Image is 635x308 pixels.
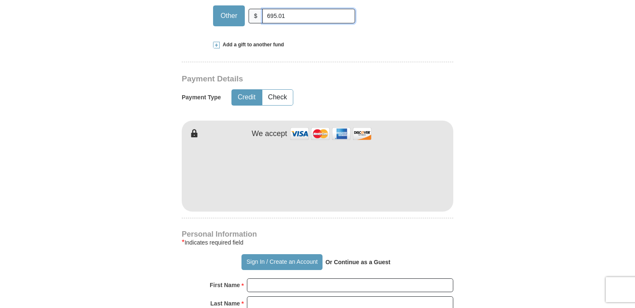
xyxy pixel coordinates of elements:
h3: Payment Details [182,74,395,84]
h5: Payment Type [182,94,221,101]
span: $ [249,9,263,23]
h4: Personal Information [182,231,453,237]
img: credit cards accepted [289,125,373,143]
div: Indicates required field [182,237,453,247]
input: Other Amount [262,9,355,23]
button: Check [262,90,293,105]
button: Sign In / Create an Account [241,254,322,270]
strong: First Name [210,279,240,291]
span: Add a gift to another fund [220,41,284,48]
strong: Or Continue as a Guest [325,259,391,265]
span: Other [216,10,241,22]
h4: We accept [252,129,287,139]
button: Credit [232,90,262,105]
